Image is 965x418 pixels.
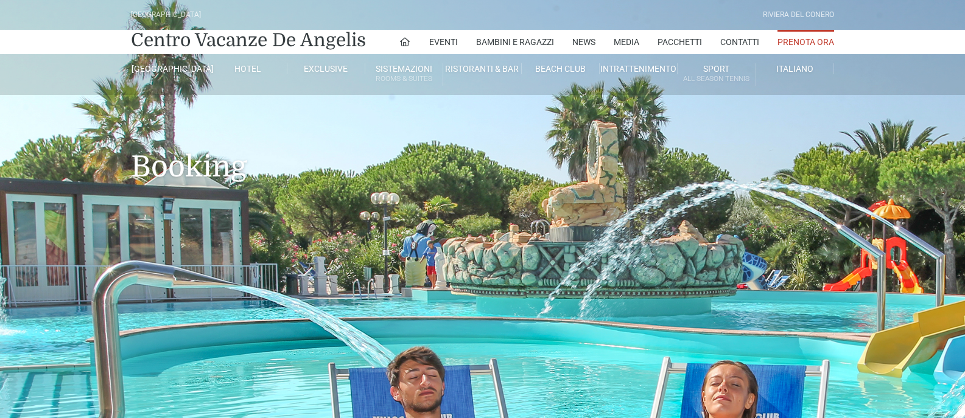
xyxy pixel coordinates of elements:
[678,73,755,85] small: All Season Tennis
[429,30,458,54] a: Eventi
[365,63,443,86] a: SistemazioniRooms & Suites
[776,64,813,74] span: Italiano
[720,30,759,54] a: Contatti
[614,30,639,54] a: Media
[777,30,834,54] a: Prenota Ora
[600,63,678,74] a: Intrattenimento
[131,95,834,202] h1: Booking
[131,63,209,74] a: [GEOGRAPHIC_DATA]
[763,9,834,21] div: Riviera Del Conero
[287,63,365,74] a: Exclusive
[365,73,443,85] small: Rooms & Suites
[476,30,554,54] a: Bambini e Ragazzi
[572,30,595,54] a: News
[678,63,756,86] a: SportAll Season Tennis
[209,63,287,74] a: Hotel
[131,28,366,52] a: Centro Vacanze De Angelis
[443,63,521,74] a: Ristoranti & Bar
[131,9,201,21] div: [GEOGRAPHIC_DATA]
[756,63,834,74] a: Italiano
[522,63,600,74] a: Beach Club
[658,30,702,54] a: Pacchetti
